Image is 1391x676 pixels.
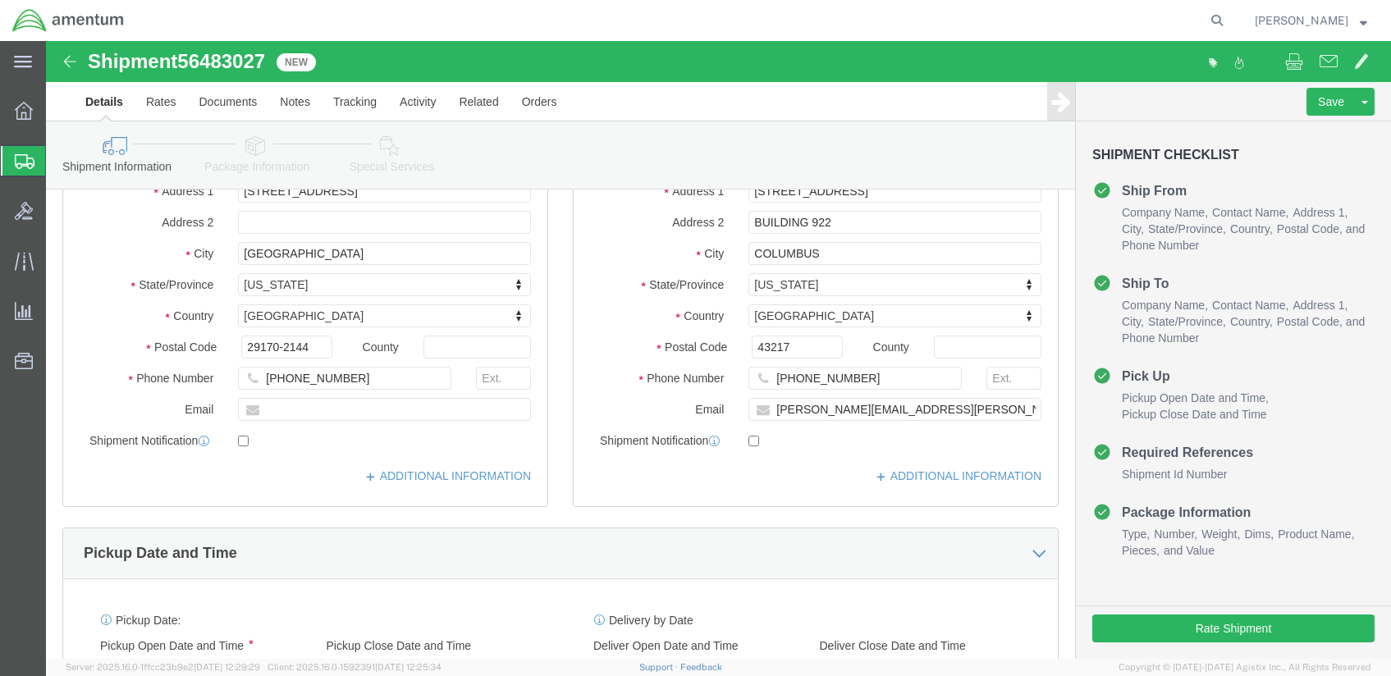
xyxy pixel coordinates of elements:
[46,41,1391,659] iframe: FS Legacy Container
[1119,660,1371,674] span: Copyright © [DATE]-[DATE] Agistix Inc., All Rights Reserved
[11,8,125,33] img: logo
[680,662,722,672] a: Feedback
[375,662,442,672] span: [DATE] 12:25:34
[268,662,442,672] span: Client: 2025.16.0-1592391
[1254,11,1368,30] button: [PERSON_NAME]
[66,662,260,672] span: Server: 2025.16.0-1ffcc23b9e2
[194,662,260,672] span: [DATE] 12:29:29
[639,662,680,672] a: Support
[1255,11,1348,30] span: Allan Snodgrass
